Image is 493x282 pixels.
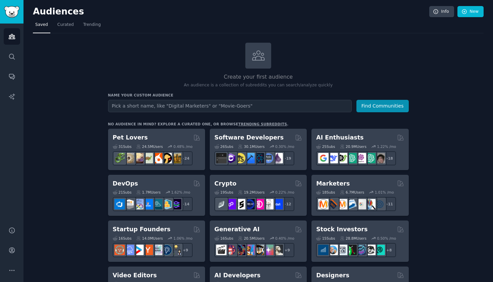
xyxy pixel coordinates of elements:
[457,6,484,17] a: New
[33,19,50,33] a: Saved
[254,245,264,255] img: FluxAI
[316,236,335,241] div: 15 Sub s
[226,153,236,163] img: csharp
[377,236,396,241] div: 0.50 % /mo
[328,153,338,163] img: DeepSeek
[280,243,294,257] div: + 9
[226,245,236,255] img: dalle2
[346,245,357,255] img: Trading
[114,199,125,209] img: azuredevops
[108,82,409,88] p: An audience is a collection of subreddits you can search/analyze quickly
[133,245,144,255] img: startup
[171,190,190,195] div: 1.62 % /mo
[356,153,366,163] img: OpenAIDev
[340,190,364,195] div: 6.7M Users
[382,197,396,211] div: + 11
[124,153,134,163] img: ballpython
[238,144,264,149] div: 30.1M Users
[114,153,125,163] img: herpetology
[113,144,132,149] div: 31 Sub s
[57,22,74,28] span: Curated
[108,122,289,126] div: No audience in mind? Explore a curated one, or browse .
[316,271,349,280] h2: Designers
[113,179,138,188] h2: DevOps
[81,19,103,33] a: Trending
[280,197,294,211] div: + 12
[113,271,157,280] h2: Video Editors
[152,245,162,255] img: indiehackers
[143,153,153,163] img: turtle
[235,245,245,255] img: deepdream
[316,144,335,149] div: 25 Sub s
[152,199,162,209] img: platformengineering
[83,22,101,28] span: Trending
[133,153,144,163] img: leopardgeckos
[377,144,396,149] div: 1.22 % /mo
[214,179,237,188] h2: Crypto
[171,153,181,163] img: dogbreed
[254,199,264,209] img: defiblockchain
[275,190,294,195] div: 0.22 % /mo
[174,236,193,241] div: 1.06 % /mo
[263,245,274,255] img: starryai
[318,245,329,255] img: dividends
[318,153,329,163] img: GoogleGeminiAI
[136,144,163,149] div: 24.5M Users
[263,153,274,163] img: AskComputerScience
[244,153,255,163] img: iOSProgramming
[214,190,233,195] div: 19 Sub s
[235,153,245,163] img: learnjavascript
[171,199,181,209] img: PlatformEngineers
[340,144,366,149] div: 20.9M Users
[114,245,125,255] img: EntrepreneurRideAlong
[263,199,274,209] img: CryptoNews
[216,153,227,163] img: software
[216,199,227,209] img: ethfinance
[238,236,264,241] div: 20.5M Users
[375,153,385,163] img: ArtificalIntelligence
[143,245,153,255] img: ycombinator
[328,199,338,209] img: bigseo
[275,144,294,149] div: 0.30 % /mo
[136,190,161,195] div: 1.7M Users
[382,151,396,165] div: + 18
[316,225,367,234] h2: Stock Investors
[356,100,409,112] button: Find Communities
[429,6,454,17] a: Info
[375,190,394,195] div: 1.01 % /mo
[273,245,283,255] img: DreamBooth
[356,245,366,255] img: StocksAndTrading
[337,245,347,255] img: Forex
[346,199,357,209] img: Emailmarketing
[152,153,162,163] img: cockatiel
[113,225,170,234] h2: Startup Founders
[244,199,255,209] img: web3
[124,199,134,209] img: AWS_Certified_Experts
[179,243,193,257] div: + 9
[179,197,193,211] div: + 14
[273,153,283,163] img: elixir
[33,6,429,17] h2: Audiences
[113,190,132,195] div: 21 Sub s
[4,6,19,18] img: GummySearch logo
[214,144,233,149] div: 26 Sub s
[171,245,181,255] img: growmybusiness
[254,153,264,163] img: reactnative
[316,190,335,195] div: 18 Sub s
[365,199,376,209] img: MarketingResearch
[346,153,357,163] img: chatgpt_promptDesign
[356,199,366,209] img: googleads
[35,22,48,28] span: Saved
[318,199,329,209] img: content_marketing
[235,199,245,209] img: ethstaker
[214,225,260,234] h2: Generative AI
[108,73,409,81] h2: Create your first audience
[161,245,172,255] img: Entrepreneurship
[226,199,236,209] img: 0xPolygon
[113,236,132,241] div: 16 Sub s
[365,153,376,163] img: chatgpt_prompts_
[280,151,294,165] div: + 19
[244,245,255,255] img: sdforall
[161,199,172,209] img: aws_cdk
[316,179,350,188] h2: Marketers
